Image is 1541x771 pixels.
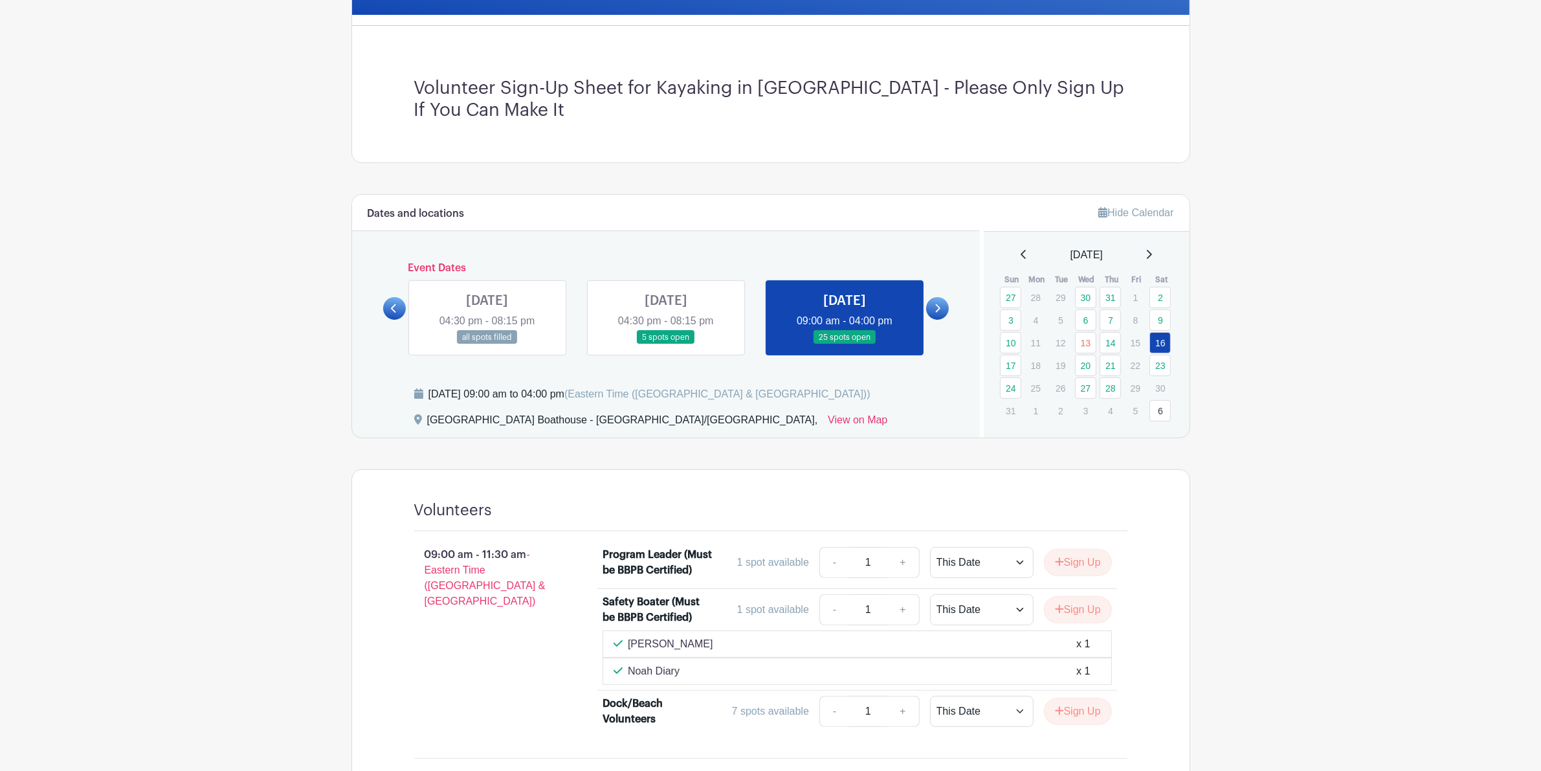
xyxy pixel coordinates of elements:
a: 24 [1000,377,1021,399]
a: 17 [1000,355,1021,376]
a: 13 [1075,332,1096,353]
p: 25 [1025,378,1047,398]
p: [PERSON_NAME] [628,636,713,652]
p: 12 [1050,333,1071,353]
a: + [887,594,919,625]
p: 28 [1025,287,1047,307]
p: 1 [1025,401,1047,421]
th: Wed [1074,273,1100,286]
h6: Dates and locations [368,208,465,220]
p: 5 [1050,310,1071,330]
h4: Volunteers [414,501,493,520]
p: 4 [1100,401,1121,421]
p: 29 [1050,287,1071,307]
p: 22 [1125,355,1146,375]
p: 11 [1025,333,1047,353]
a: 27 [1075,377,1096,399]
span: - Eastern Time ([GEOGRAPHIC_DATA] & [GEOGRAPHIC_DATA]) [425,549,546,607]
p: 30 [1149,378,1171,398]
p: 3 [1075,401,1096,421]
div: Program Leader (Must be BBPB Certified) [603,547,715,578]
p: 2 [1050,401,1071,421]
a: 6 [1075,309,1096,331]
h3: Volunteer Sign-Up Sheet for Kayaking in [GEOGRAPHIC_DATA] - Please Only Sign Up If You Can Make It [414,78,1127,121]
a: - [819,547,849,578]
th: Sun [999,273,1025,286]
a: 7 [1100,309,1121,331]
a: 27 [1000,287,1021,308]
p: 26 [1050,378,1071,398]
button: Sign Up [1044,596,1112,623]
a: 9 [1149,309,1171,331]
p: 19 [1050,355,1071,375]
div: [DATE] 09:00 am to 04:00 pm [428,386,870,402]
a: 30 [1075,287,1096,308]
a: + [887,547,919,578]
div: x 1 [1076,636,1090,652]
p: Noah Diary [628,664,680,679]
a: - [819,594,849,625]
th: Tue [1049,273,1074,286]
a: 14 [1100,332,1121,353]
h6: Event Dates [406,262,927,274]
div: 1 spot available [737,555,809,570]
span: [DATE] [1070,247,1103,263]
a: 23 [1149,355,1171,376]
div: [GEOGRAPHIC_DATA] Boathouse - [GEOGRAPHIC_DATA]/[GEOGRAPHIC_DATA], [427,412,818,433]
a: 31 [1100,287,1121,308]
th: Mon [1025,273,1050,286]
a: 10 [1000,332,1021,353]
a: - [819,696,849,727]
p: 29 [1125,378,1146,398]
a: View on Map [828,412,887,433]
p: 4 [1025,310,1047,330]
p: 09:00 am - 11:30 am [394,542,582,614]
p: 18 [1025,355,1047,375]
button: Sign Up [1044,549,1112,576]
div: Safety Boater (Must be BBPB Certified) [603,594,715,625]
button: Sign Up [1044,698,1112,725]
p: 5 [1125,401,1146,421]
a: 2 [1149,287,1171,308]
th: Fri [1124,273,1149,286]
a: 28 [1100,377,1121,399]
a: 21 [1100,355,1121,376]
a: 16 [1149,332,1171,353]
a: Hide Calendar [1098,207,1173,218]
div: Dock/Beach Volunteers [603,696,715,727]
a: 20 [1075,355,1096,376]
th: Sat [1149,273,1174,286]
a: + [887,696,919,727]
p: 8 [1125,310,1146,330]
a: 3 [1000,309,1021,331]
div: 7 spots available [732,704,809,719]
p: 1 [1125,287,1146,307]
a: 6 [1149,400,1171,421]
p: 31 [1000,401,1021,421]
p: 15 [1125,333,1146,353]
th: Thu [1099,273,1124,286]
div: x 1 [1076,664,1090,679]
span: (Eastern Time ([GEOGRAPHIC_DATA] & [GEOGRAPHIC_DATA])) [564,388,870,399]
div: 1 spot available [737,602,809,618]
